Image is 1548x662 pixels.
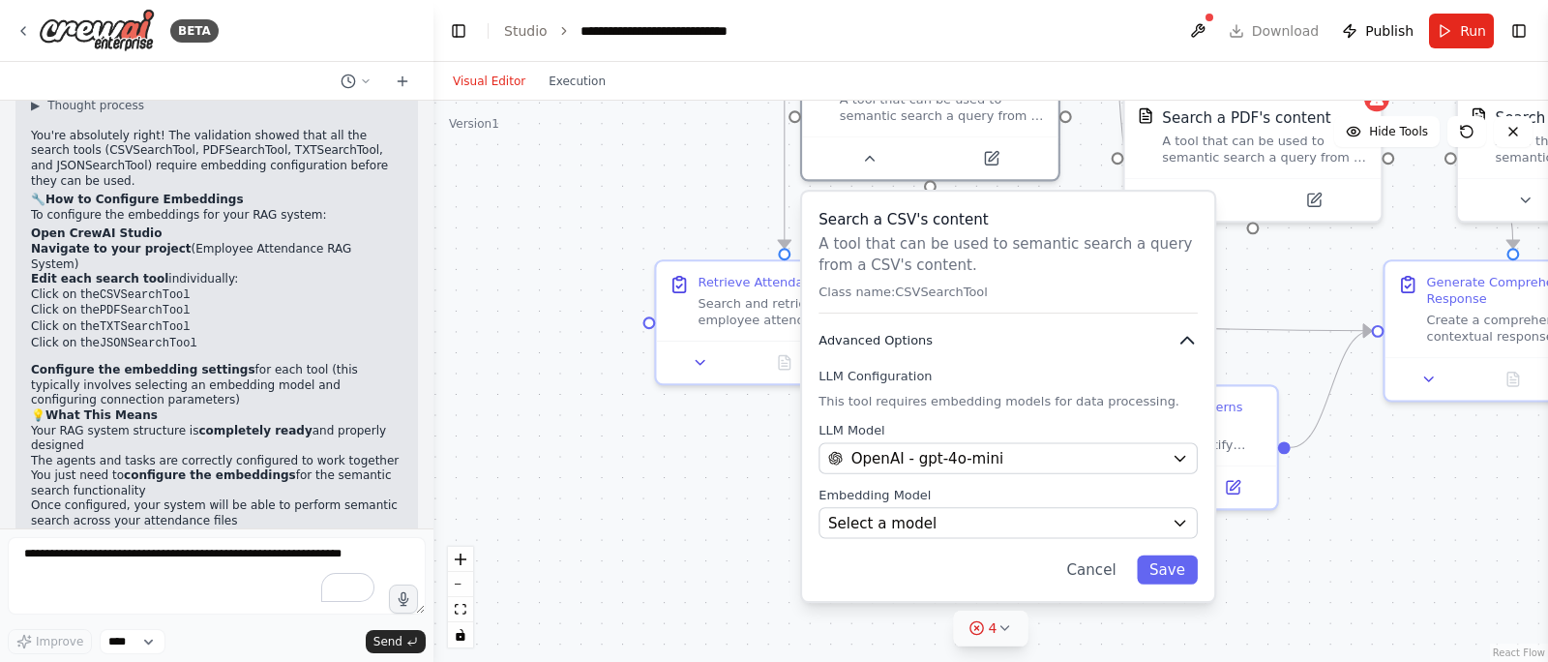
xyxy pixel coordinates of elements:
div: PDFSearchToolSearch a PDF's contentA tool that can be used to semantic search a query from a PDF'... [1122,93,1383,223]
li: individually: [31,272,402,351]
li: Click on the [31,336,402,352]
button: Visual Editor [441,70,537,93]
nav: breadcrumb [504,21,798,41]
p: To configure the embeddings for your RAG system: [31,208,402,224]
span: ▶ [31,98,40,113]
button: Open in side panel [1197,475,1268,500]
li: You just need to for the semantic search functionality [31,468,402,498]
div: Analyze Attendance Patterns [1062,399,1242,415]
div: Retrieve Attendance DataSearch and retrieve relevant employee attendance data from available file... [654,259,914,385]
button: Cancel [1055,556,1129,585]
g: Edge from 0cfbc6e1-7660-48c0-9534-5e28ac53daaf to 47ab5a3e-0e04-41ac-bcd3-c350d2305918 [774,34,795,249]
button: OpenAI - gpt-4o-mini [819,442,1198,473]
span: Advanced Options [819,332,933,348]
strong: How to Configure Embeddings [45,193,244,206]
img: Logo [39,9,155,52]
strong: Edit each search tool [31,272,168,286]
div: Retrieve Attendance Data [699,274,860,290]
label: LLM Model [819,422,1198,438]
button: Hide left sidebar [445,17,472,45]
code: JSONSearchTool [100,337,197,350]
span: Send [373,634,402,649]
g: Edge from 68ccabc8-4071-44ab-93da-662f288b8b3c to 7ca4a1be-ce3a-41c5-87bf-e0a87b382230 [1291,320,1372,458]
a: Studio [504,23,548,39]
h3: Search a CSV's content [819,208,1198,229]
div: A tool that can be used to semantic search a query from a CSV's content. [840,91,1046,124]
code: CSVSearchTool [100,288,191,302]
li: (Employee Attendance RAG System) [31,242,402,272]
p: You're absolutely right! The validation showed that all the search tools (CSVSearchTool, PDFSearc... [31,129,402,189]
label: LLM Configuration [819,368,1198,384]
span: Publish [1365,21,1414,41]
button: Open in side panel [933,146,1051,171]
h2: 🔧 [31,193,402,208]
div: Version 1 [449,116,499,132]
strong: configure the embeddings [124,468,296,482]
span: Run [1460,21,1486,41]
button: Save [1137,556,1198,585]
button: toggle interactivity [448,622,473,647]
p: This tool requires embedding models for data processing. [819,393,1198,409]
button: ▶Thought process [31,98,144,113]
span: Improve [36,634,83,649]
strong: Open CrewAI Studio [31,226,162,240]
li: Click on the [31,287,402,304]
button: No output available [740,350,828,376]
button: Hide Tools [1334,116,1440,147]
button: Select a model [819,507,1198,538]
li: Your RAG system structure is and properly designed [31,424,402,454]
div: Analyze the retrieved attendance data to identify patterns, trends, and insights. Look for attend... [1062,420,1265,453]
button: 4 [954,611,1028,647]
label: Embedding Model [819,487,1198,503]
button: Switch to previous chat [333,70,379,93]
img: PDFSearchTool [1138,107,1154,124]
li: for each tool (this typically involves selecting an embedding model and configuring connection pa... [31,363,402,408]
div: BETA [170,19,219,43]
li: Click on the [31,319,402,336]
div: React Flow controls [448,547,473,647]
button: fit view [448,597,473,622]
span: Thought process [47,98,144,113]
button: zoom out [448,572,473,597]
li: Click on the [31,303,402,319]
div: Search and retrieve relevant employee attendance data from available files based on the query: "{... [699,295,901,328]
button: Open in side panel [1255,188,1373,213]
button: Show right sidebar [1505,17,1533,45]
span: 4 [989,618,997,638]
div: Analyze Attendance PatternsAnalyze the retrieved attendance data to identify patterns, trends, an... [1019,384,1279,510]
strong: Configure the embedding settings [31,363,255,376]
p: Class name: CSVSearchTool [819,284,1198,300]
button: zoom in [448,547,473,572]
span: OpenAI - gpt-4o-mini [851,448,1004,469]
li: The agents and tasks are correctly configured to work together [31,454,402,469]
a: React Flow attribution [1493,647,1545,658]
button: Advanced Options [819,330,1198,351]
button: Run [1429,14,1494,48]
img: TXTSearchTool [1471,107,1487,124]
code: TXTSearchTool [100,320,191,334]
p: A tool that can be used to semantic search a query from a CSV's content. [819,233,1198,275]
div: Search a PDF's content [1162,107,1330,129]
span: Hide Tools [1369,124,1428,139]
button: Click to speak your automation idea [389,585,418,614]
div: CSVSearchToolA tool that can be used to semantic search a query from a CSV's content.Search a CSV... [800,51,1060,181]
h2: 💡 [31,408,402,424]
span: Select a model [828,513,937,534]
button: Start a new chat [387,70,418,93]
button: Send [366,630,426,653]
code: PDFSearchTool [100,304,191,317]
strong: What This Means [45,408,158,422]
strong: Navigate to your project [31,242,192,256]
strong: completely ready [198,424,312,437]
button: Publish [1334,14,1421,48]
textarea: To enrich screen reader interactions, please activate Accessibility in Grammarly extension settings [8,537,426,615]
button: Improve [8,629,92,654]
li: Once configured, your system will be able to perform semantic search across your attendance files [31,498,402,528]
button: Execution [537,70,617,93]
div: A tool that can be used to semantic search a query from a PDF's content. [1162,133,1368,165]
